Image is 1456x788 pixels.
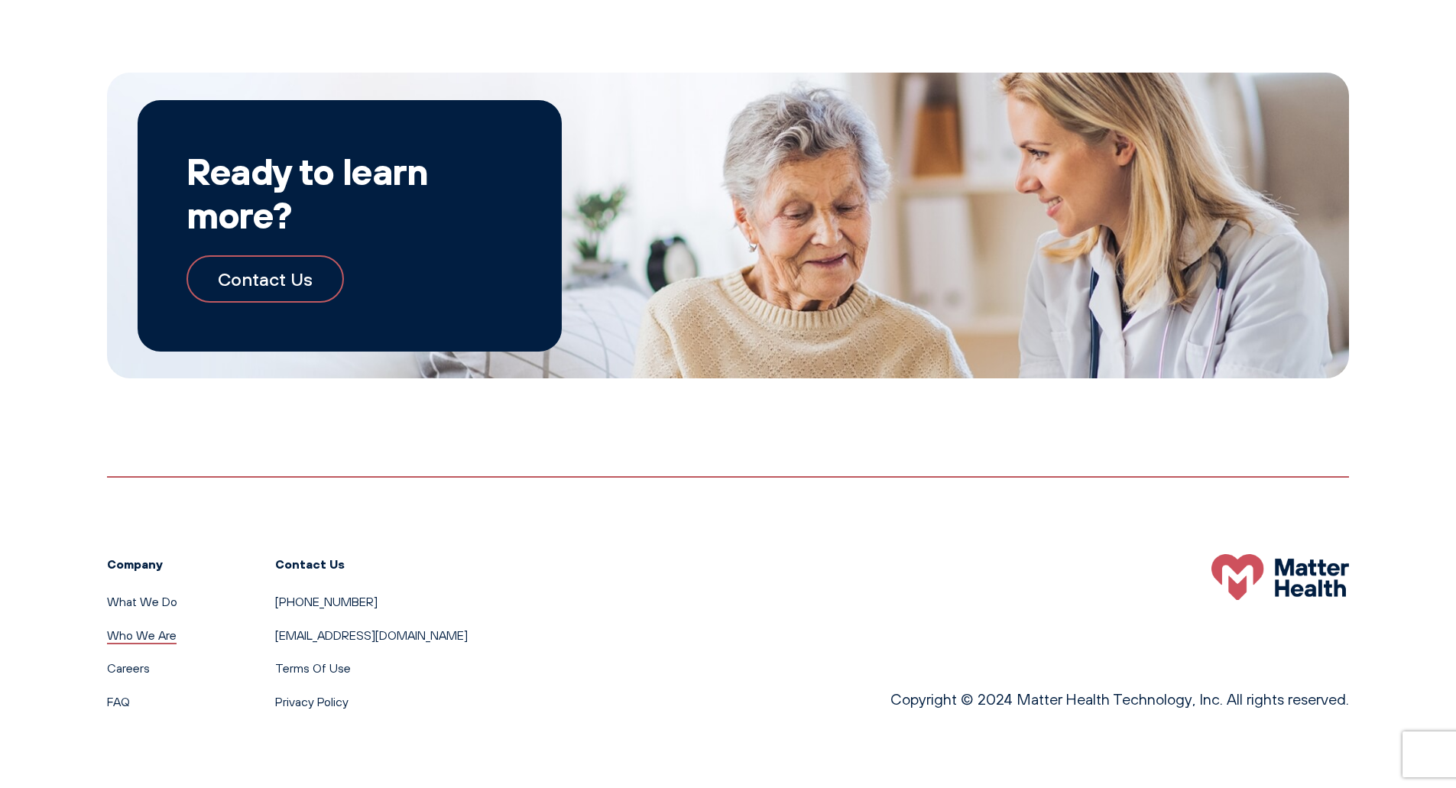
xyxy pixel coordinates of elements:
[186,255,344,303] a: Contact Us
[186,149,513,237] h2: Ready to learn more?
[107,627,177,643] a: Who We Are
[275,694,349,709] a: Privacy Policy
[107,694,130,709] a: FAQ
[275,554,468,574] h3: Contact Us
[275,594,378,609] a: [PHONE_NUMBER]
[275,660,351,676] a: Terms Of Use
[890,687,1349,712] p: Copyright © 2024 Matter Health Technology, Inc. All rights reserved.
[275,627,468,643] a: [EMAIL_ADDRESS][DOMAIN_NAME]
[107,594,177,609] a: What We Do
[107,554,177,574] h3: Company
[107,660,150,676] a: Careers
